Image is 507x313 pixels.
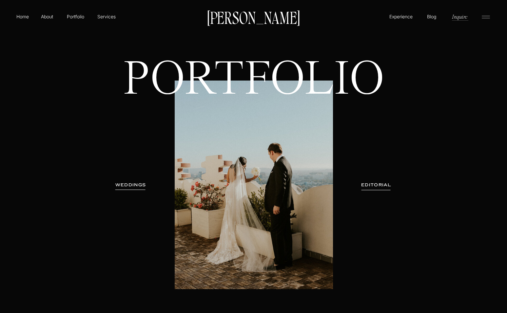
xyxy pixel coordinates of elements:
a: About [40,13,54,20]
a: [PERSON_NAME] [204,10,303,24]
a: Services [97,13,116,20]
a: Home [15,13,30,20]
a: Experience [388,13,414,20]
a: Portfolio [64,13,87,20]
a: EDITORIAL [352,182,400,188]
h1: PORTFOLIO [112,59,396,147]
a: Inquire [451,13,468,20]
a: WEDDINGS [110,182,151,188]
a: Blog [425,13,438,20]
